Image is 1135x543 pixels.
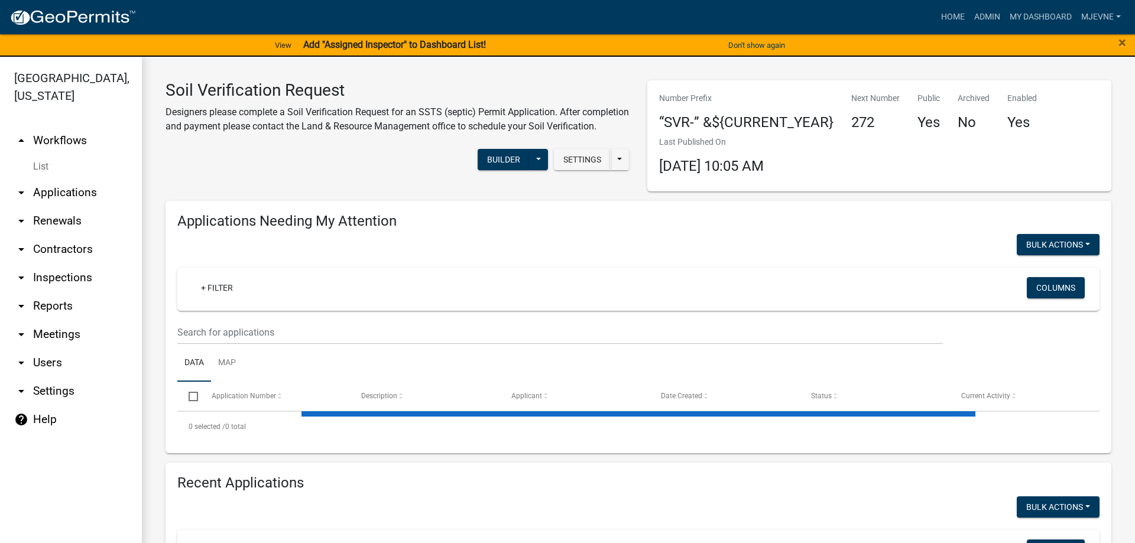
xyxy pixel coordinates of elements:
[200,382,350,410] datatable-header-cell: Application Number
[961,392,1010,400] span: Current Activity
[14,384,28,398] i: arrow_drop_down
[166,105,630,134] p: Designers please complete a Soil Verification Request for an SSTS (septic) Permit Application. Af...
[500,382,650,410] datatable-header-cell: Applicant
[811,392,832,400] span: Status
[1005,6,1076,28] a: My Dashboard
[659,92,834,105] p: Number Prefix
[14,299,28,313] i: arrow_drop_down
[211,344,243,382] a: Map
[659,114,834,131] h4: “SVR-” &${CURRENT_YEAR}
[303,39,486,50] strong: Add "Assigned Inspector" to Dashboard List!
[189,422,225,431] span: 0 selected /
[724,35,790,55] button: Don't show again
[14,242,28,256] i: arrow_drop_down
[350,382,500,410] datatable-header-cell: Description
[1007,114,1037,131] h4: Yes
[800,382,950,410] datatable-header-cell: Status
[511,392,542,400] span: Applicant
[14,356,28,370] i: arrow_drop_down
[917,114,940,131] h4: Yes
[177,412,1100,441] div: 0 total
[1027,277,1085,298] button: Columns
[14,327,28,342] i: arrow_drop_down
[14,214,28,228] i: arrow_drop_down
[1007,92,1037,105] p: Enabled
[554,149,611,170] button: Settings
[1118,34,1126,51] span: ×
[166,80,630,100] h3: Soil Verification Request
[917,92,940,105] p: Public
[177,382,200,410] datatable-header-cell: Select
[936,6,969,28] a: Home
[1017,496,1100,518] button: Bulk Actions
[949,382,1100,410] datatable-header-cell: Current Activity
[1076,6,1126,28] a: MJevne
[851,92,900,105] p: Next Number
[177,344,211,382] a: Data
[212,392,276,400] span: Application Number
[1017,234,1100,255] button: Bulk Actions
[478,149,530,170] button: Builder
[14,134,28,148] i: arrow_drop_up
[851,114,900,131] h4: 272
[177,213,1100,230] h4: Applications Needing My Attention
[969,6,1005,28] a: Admin
[14,412,28,427] i: help
[177,320,943,344] input: Search for applications
[14,271,28,285] i: arrow_drop_down
[958,92,990,105] p: Archived
[958,114,990,131] h4: No
[661,392,702,400] span: Date Created
[270,35,296,55] a: View
[659,136,764,148] p: Last Published On
[14,186,28,200] i: arrow_drop_down
[361,392,397,400] span: Description
[1118,35,1126,50] button: Close
[177,474,1100,492] h4: Recent Applications
[650,382,800,410] datatable-header-cell: Date Created
[659,158,764,174] span: [DATE] 10:05 AM
[192,277,242,298] a: + Filter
